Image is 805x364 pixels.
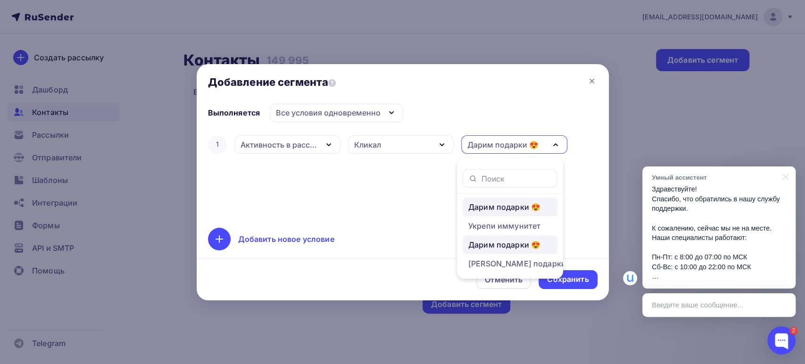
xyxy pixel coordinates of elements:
[348,135,454,154] button: Кликал
[547,274,589,285] div: Сохранить
[468,258,610,269] div: [PERSON_NAME] подарки за заказ 😍
[241,139,318,150] div: Активность в рассылке
[652,173,777,182] div: Умный ассистент
[270,104,403,122] button: Все условия одновременно
[234,135,340,154] button: Активность в рассылке
[468,239,540,250] div: Дарим подарки 😍
[642,293,796,317] div: Введите ваше сообщение...
[623,271,637,285] img: Умный ассистент
[208,75,336,89] span: Добавление сегмента
[208,135,227,154] div: 1
[652,184,786,281] p: Здравствуйте! Спасибо, что обратились в нашу службу поддержки. К сожалению, сейчас мы не на месте...
[789,327,797,335] div: 2
[208,107,260,118] div: Выполняется
[461,135,567,154] button: Дарим подарки 😍
[276,107,381,118] div: Все условия одновременно
[481,174,552,184] input: Поиск
[467,139,539,150] div: Дарим подарки 😍
[354,139,381,150] div: Кликал
[457,158,563,279] ul: Дарим подарки 😍
[238,233,334,245] div: Добавить новое условие
[485,274,523,285] div: Отменить
[468,220,540,232] div: Укрепи иммунитет
[468,201,540,213] div: Дарим подарки 😍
